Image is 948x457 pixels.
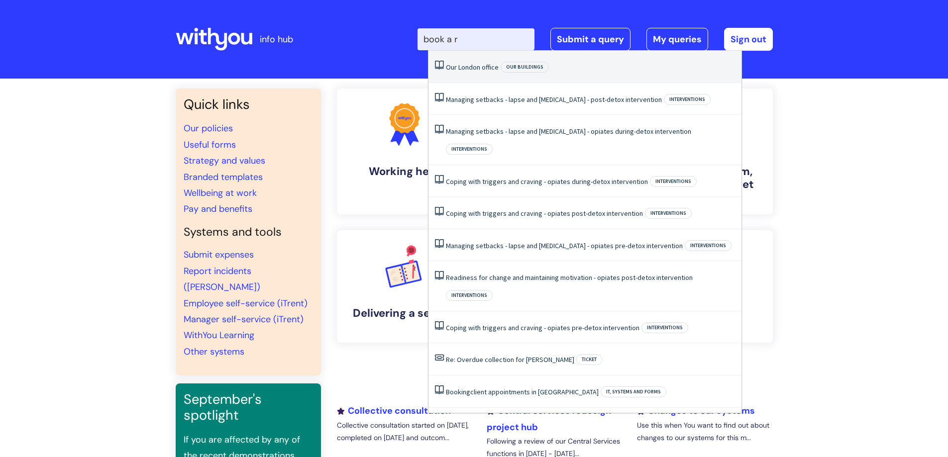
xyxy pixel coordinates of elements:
[487,405,611,433] a: Central Services redesign project hub
[446,209,643,218] a: Coping with triggers and craving - opiates post-detox intervention
[184,297,308,309] a: Employee self-service (iTrent)
[184,155,265,167] a: Strategy and values
[446,387,599,396] a: Bookingclient appointments in [GEOGRAPHIC_DATA]
[184,225,313,239] h4: Systems and tools
[446,95,662,104] a: Managing setbacks - lapse and [MEDICAL_DATA] - post-detox intervention
[446,144,493,155] span: Interventions
[184,391,313,424] h3: September's spotlight
[337,374,773,393] h2: Recently added or updated
[337,405,451,417] a: Collective consultation
[184,265,260,293] a: Report incidents ([PERSON_NAME])
[724,28,773,51] a: Sign out
[645,208,692,219] span: Interventions
[446,387,470,396] span: Booking
[550,28,631,51] a: Submit a query
[601,386,666,397] span: IT, systems and forms
[418,28,773,51] div: | -
[418,28,534,50] input: Search
[446,127,691,136] a: Managing setbacks - lapse and [MEDICAL_DATA] - opiates during-detox intervention
[184,187,257,199] a: Wellbeing at work
[260,31,293,47] p: info hub
[685,240,732,251] span: Interventions
[446,177,648,186] a: Coping with triggers and craving - opiates during-detox intervention
[184,313,304,325] a: Manager self-service (iTrent)
[345,307,464,320] h4: Delivering a service
[664,94,711,105] span: Interventions
[650,176,697,187] span: Interventions
[501,62,549,73] span: Our buildings
[184,171,263,183] a: Branded templates
[184,139,236,151] a: Useful forms
[446,323,639,332] a: Coping with triggers and craving - opiates pre-detox intervention
[184,249,254,261] a: Submit expenses
[337,419,472,444] p: Collective consultation started on [DATE], completed on [DATE] and outcom...
[184,346,244,358] a: Other systems
[184,203,252,215] a: Pay and benefits
[646,28,708,51] a: My queries
[337,230,472,343] a: Delivering a service
[446,290,493,301] span: Interventions
[337,89,472,214] a: Working here
[345,165,464,178] h4: Working here
[184,329,254,341] a: WithYou Learning
[576,354,602,365] span: Ticket
[446,355,574,364] a: Re: Overdue collection for [PERSON_NAME]
[641,322,688,333] span: Interventions
[184,96,313,112] h3: Quick links
[446,273,693,282] a: Readiness for change and maintaining motivation - opiates post-detox intervention
[184,122,233,134] a: Our policies
[637,419,772,444] p: Use this when You want to find out about changes to our systems for this m...
[446,63,499,72] a: Our London office
[446,241,683,250] a: Managing setbacks - lapse and [MEDICAL_DATA] - opiates pre-detox intervention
